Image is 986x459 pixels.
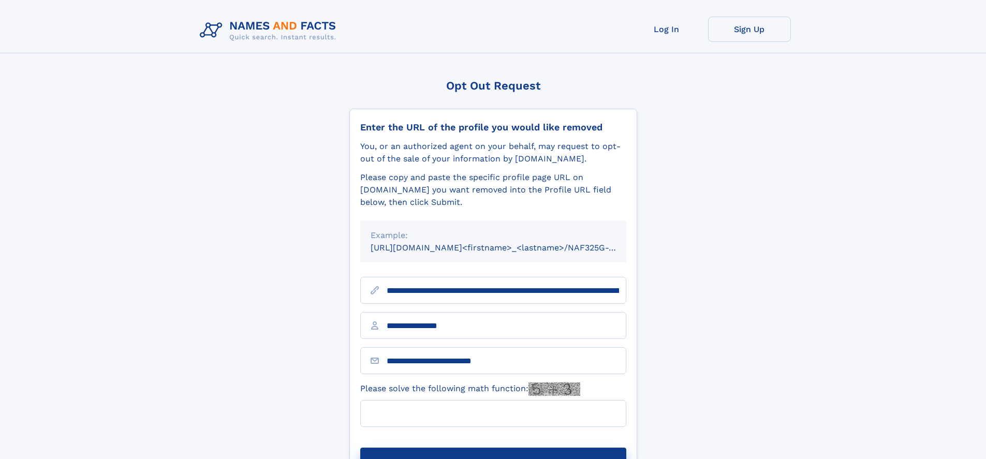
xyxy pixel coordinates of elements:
a: Sign Up [708,17,791,42]
div: Enter the URL of the profile you would like removed [360,122,626,133]
div: You, or an authorized agent on your behalf, may request to opt-out of the sale of your informatio... [360,140,626,165]
div: Opt Out Request [349,79,637,92]
img: Logo Names and Facts [196,17,345,45]
label: Please solve the following math function: [360,382,580,396]
div: Example: [371,229,616,242]
small: [URL][DOMAIN_NAME]<firstname>_<lastname>/NAF325G-xxxxxxxx [371,243,646,253]
a: Log In [625,17,708,42]
div: Please copy and paste the specific profile page URL on [DOMAIN_NAME] you want removed into the Pr... [360,171,626,209]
